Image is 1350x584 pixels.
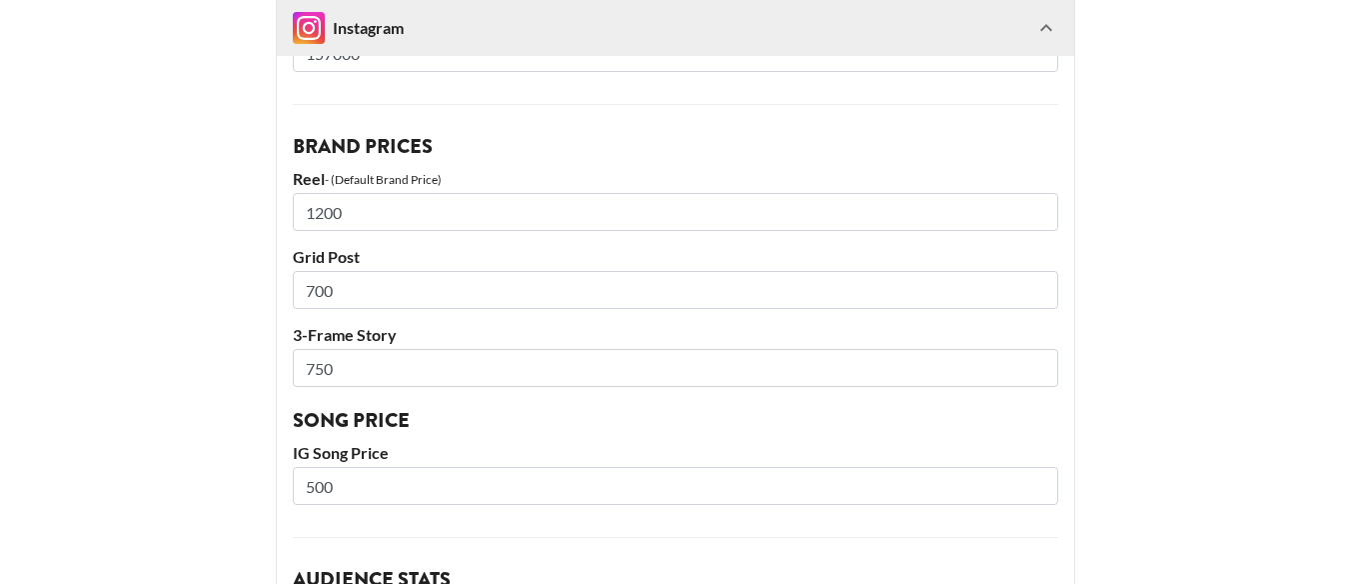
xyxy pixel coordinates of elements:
h3: Brand Prices [293,137,1058,157]
label: Grid Post [293,247,1058,267]
h3: Song Price [293,411,1058,431]
label: Reel [293,169,325,189]
label: IG Song Price [293,443,1058,463]
div: - (Default Brand Price) [325,172,442,187]
img: Instagram [293,12,325,44]
label: 3-Frame Story [293,325,1058,345]
div: Instagram [293,12,404,44]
